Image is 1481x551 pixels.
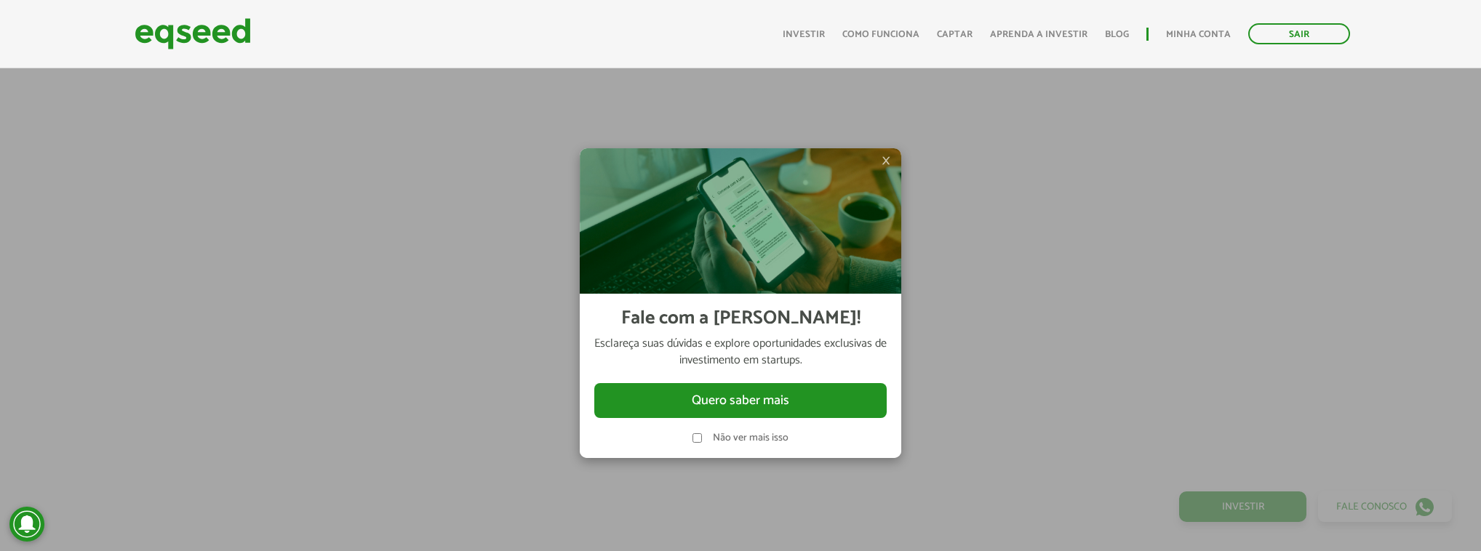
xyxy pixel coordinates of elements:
[882,152,890,169] span: ×
[594,383,887,418] button: Quero saber mais
[1166,30,1231,39] a: Minha conta
[990,30,1087,39] a: Aprenda a investir
[783,30,825,39] a: Investir
[937,30,973,39] a: Captar
[594,336,887,369] p: Esclareça suas dúvidas e explore oportunidades exclusivas de investimento em startups.
[580,148,901,294] img: Imagem celular
[1248,23,1350,44] a: Sair
[842,30,919,39] a: Como funciona
[621,308,861,329] h2: Fale com a [PERSON_NAME]!
[1105,30,1129,39] a: Blog
[713,433,789,443] label: Não ver mais isso
[135,15,251,53] img: EqSeed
